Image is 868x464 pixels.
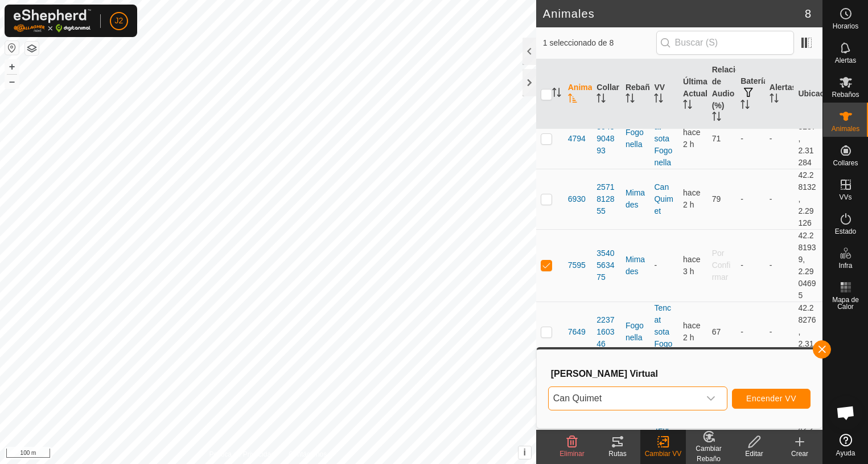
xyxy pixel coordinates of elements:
span: Por Confirmar [712,249,731,282]
td: - [765,302,794,362]
p-sorticon: Activar para ordenar [770,95,779,104]
a: Tencat sota Fogonella [654,303,672,360]
span: 71 [712,134,721,143]
a: Tencat sota Fogonella [654,110,672,167]
span: J2 [115,15,124,27]
span: Horarios [833,23,858,30]
td: - [736,169,765,229]
span: 29 ago 2025, 20:31 [683,188,700,209]
span: Mapa de Calor [826,296,865,310]
div: Mimades [626,254,645,278]
td: - [736,302,765,362]
div: Crear [777,449,822,459]
span: 4794 [568,133,586,145]
td: 42.28287, 2.31284 [793,108,822,169]
p-sorticon: Activar para ordenar [626,95,635,104]
div: Editar [731,449,777,459]
p-sorticon: Activar para ordenar [552,89,561,99]
div: 3045904893 [597,121,616,157]
span: Estado [835,228,856,235]
app-display-virtual-paddock-transition: - [654,261,657,270]
div: Cambiar Rebaño [686,443,731,464]
span: Animales [832,125,859,132]
th: Ubicación [793,59,822,129]
div: Mimades [626,187,645,211]
a: Chat abierto [829,396,863,430]
div: 2237160346 [597,314,616,350]
th: Animal [563,59,593,129]
p-sorticon: Activar para ordenar [597,95,606,104]
div: 2571812855 [597,181,616,217]
span: 29 ago 2025, 20:31 [683,321,700,342]
th: Relación de Audio (%) [707,59,737,129]
button: + [5,60,19,74]
span: 67 [712,327,721,336]
div: Fogonella [626,127,645,150]
td: - [736,229,765,302]
a: Política de Privacidad [209,449,274,459]
span: Collares [833,160,858,166]
td: 42.281939, 2.2904695 [793,229,822,302]
td: - [765,108,794,169]
td: 42.28276, 2.31316 [793,302,822,362]
span: 1 seleccionado de 8 [543,37,656,49]
p-sorticon: Activar para ordenar [654,95,663,104]
th: Rebaño [621,59,650,129]
th: Alertas [765,59,794,129]
button: i [519,446,531,459]
span: Infra [838,262,852,269]
span: i [524,447,526,457]
span: VVs [839,194,851,201]
h2: Animales [543,7,805,21]
button: Capas del Mapa [25,42,39,55]
a: Ayuda [823,429,868,461]
a: Can Quimet [654,182,673,215]
p-sorticon: Activar para ordenar [568,95,577,104]
span: 79 [712,194,721,203]
span: 29 ago 2025, 19:34 [683,255,700,276]
td: - [765,169,794,229]
th: Collar [592,59,621,129]
span: Eliminar [560,450,584,458]
span: Can Quimet [549,387,700,410]
span: 6930 [568,193,586,205]
a: Contáctenos [289,449,327,459]
h3: [PERSON_NAME] Virtual [551,368,811,379]
button: Encender VV [732,389,811,409]
p-sorticon: Activar para ordenar [712,113,721,123]
img: Logo Gallagher [14,9,91,32]
span: Encender VV [746,394,796,403]
span: Rebaños [832,91,859,98]
span: 7649 [568,326,586,338]
div: 3540563475 [597,247,616,283]
td: - [765,229,794,302]
p-sorticon: Activar para ordenar [741,101,750,111]
th: VV [649,59,678,129]
div: Cambiar VV [640,449,686,459]
th: Última Actualización [678,59,707,129]
td: 42.28132, 2.29126 [793,169,822,229]
div: Rutas [595,449,640,459]
span: 7595 [568,259,586,271]
button: Restablecer Mapa [5,41,19,55]
div: Fogonella [626,320,645,344]
td: - [736,108,765,169]
input: Buscar (S) [656,31,794,55]
span: Ayuda [836,450,855,457]
span: Alertas [835,57,856,64]
div: dropdown trigger [700,387,722,410]
span: 8 [805,5,811,22]
th: Batería [736,59,765,129]
p-sorticon: Activar para ordenar [683,101,692,111]
button: – [5,75,19,88]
